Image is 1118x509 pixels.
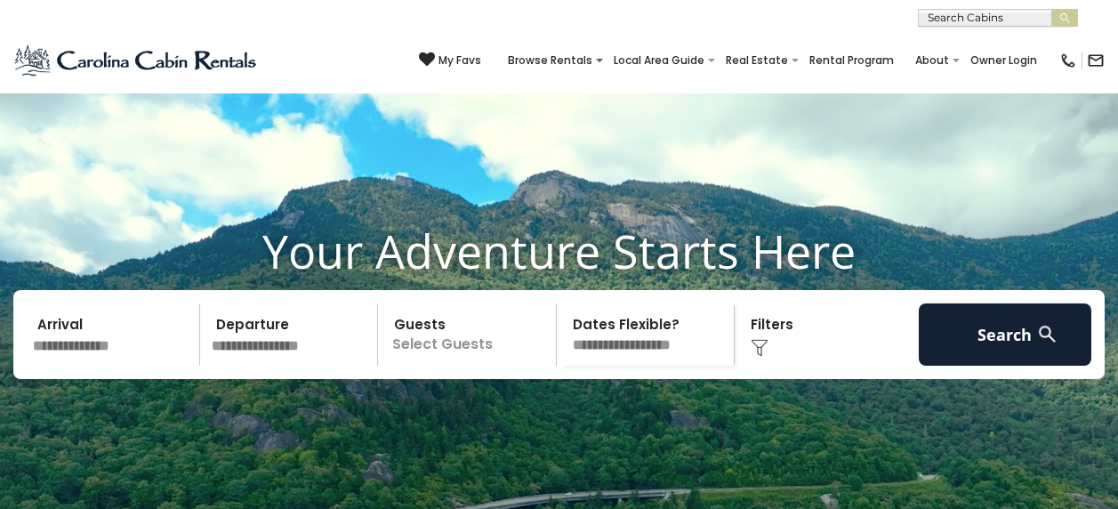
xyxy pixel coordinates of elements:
a: Local Area Guide [605,48,713,73]
a: Rental Program [800,48,903,73]
img: phone-regular-black.png [1059,52,1077,69]
h1: Your Adventure Starts Here [13,223,1105,279]
a: Real Estate [717,48,797,73]
a: My Favs [419,52,481,69]
p: Select Guests [383,303,556,366]
img: Blue-2.png [13,43,260,78]
a: Owner Login [961,48,1046,73]
img: mail-regular-black.png [1087,52,1105,69]
a: About [906,48,958,73]
a: Browse Rentals [499,48,601,73]
img: search-regular-white.png [1036,323,1058,345]
img: filter--v1.png [751,339,768,357]
span: My Favs [438,53,481,69]
button: Search [919,303,1092,366]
